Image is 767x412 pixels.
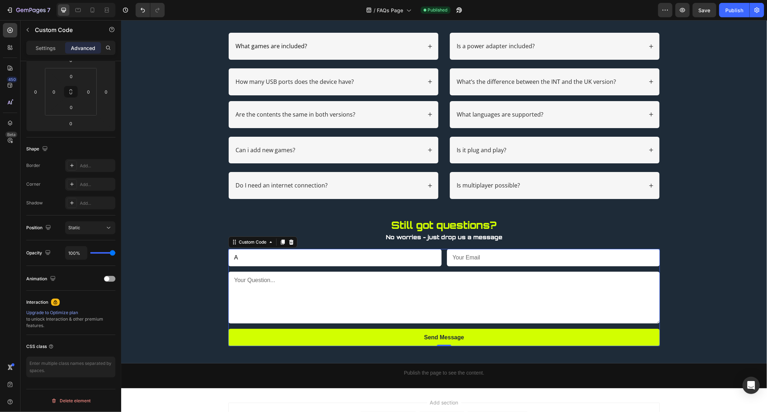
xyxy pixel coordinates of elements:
p: Is multiplayer possible? [335,162,399,169]
p: Is it plug and play? [335,126,385,134]
input: 0 [30,86,41,97]
span: Still got questions? [270,199,376,211]
input: 0 [101,86,111,97]
span: Add section [306,379,340,386]
span: / [374,6,376,14]
span: FAQs Page [377,6,403,14]
p: Settings [36,44,56,52]
div: Interaction [26,299,48,305]
span: No worries - just drop us a message [265,213,381,221]
div: Shape [26,144,49,154]
input: Your Name [107,229,320,246]
div: Publish [725,6,743,14]
button: Delete element [26,395,115,407]
p: What’s the difference between the INT and the UK version? [335,58,495,65]
iframe: Design area [121,20,767,412]
div: Animation [26,274,57,284]
span: Save [699,7,711,13]
p: Publish the page to see the content. [107,349,539,357]
div: Undo/Redo [136,3,165,17]
button: Send Message [107,309,539,326]
div: Beta [5,132,17,137]
p: Advanced [71,44,95,52]
div: 450 [7,77,17,82]
input: Auto [65,246,87,259]
div: Add... [80,163,114,169]
p: 7 [47,6,50,14]
div: Border [26,162,40,169]
div: Delete element [51,397,91,405]
p: What languages are supported? [335,91,422,98]
div: CSS class [26,343,54,350]
div: Position [26,223,52,233]
input: 0 [64,118,78,129]
div: Custom Code [116,219,147,225]
div: Add... [80,200,114,207]
p: Is a power adapter included? [335,22,414,30]
div: Add... [80,181,114,188]
button: Save [693,3,716,17]
button: 7 [3,3,54,17]
div: Open Intercom Messenger [743,377,760,394]
div: Corner [26,181,41,187]
span: Published [428,7,448,13]
div: Upgrade to Optimize plan [26,309,115,316]
input: 0px [64,71,78,82]
p: Custom Code [35,26,96,34]
span: Static [68,225,80,230]
div: to unlock Interaction & other premium features. [26,309,115,329]
button: Publish [719,3,749,17]
div: Opacity [26,248,52,258]
input: 0px [83,86,94,97]
input: 0px [64,102,78,113]
div: Shadow [26,200,43,206]
button: Static [65,221,115,234]
input: Your Email [326,229,539,246]
input: 0px [49,86,59,97]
